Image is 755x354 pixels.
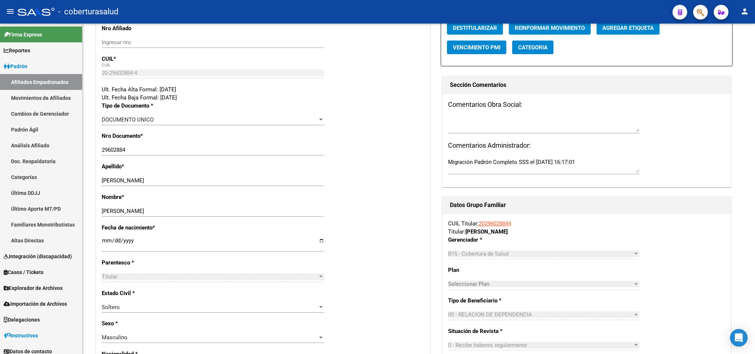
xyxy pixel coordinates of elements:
span: Reportes [4,46,30,55]
span: Casos / Tickets [4,268,43,276]
h3: Comentarios Obra Social: [448,99,725,110]
span: Agregar Etiqueta [602,25,654,31]
mat-icon: person [740,7,749,16]
span: Padrón [4,62,27,70]
p: Apellido [102,162,199,171]
div: CUIL Titular: Titular: [448,220,725,236]
span: Importación de Archivos [4,300,67,308]
span: Firma Express [4,31,42,39]
span: 0 - Recibe haberes regularmente [448,342,527,348]
p: Nro Afiliado [102,24,199,32]
button: Reinformar Movimiento [509,21,591,35]
p: Nombre [102,193,199,201]
p: Estado Civil * [102,289,199,297]
button: Destitularizar [447,21,503,35]
p: Plan [448,266,531,274]
span: Categoria [518,44,548,51]
div: Ult. Fecha Baja Formal: [DATE] [102,94,424,102]
p: CUIL [102,55,199,63]
h1: Datos Grupo Familiar [450,199,723,211]
div: Ult. Fecha Alta Formal: [DATE] [102,85,424,94]
a: 20296028844 [479,220,511,227]
p: Sexo * [102,319,199,327]
div: Open Intercom Messenger [730,329,748,347]
span: Titular [102,273,118,280]
strong: [PERSON_NAME] [465,228,508,235]
button: Agregar Etiqueta [597,21,660,35]
span: B15 - Cobertura de Salud [448,250,508,257]
span: Soltero [102,304,120,311]
mat-icon: menu [6,7,15,16]
h3: Comentarios Administrador: [448,140,725,151]
span: Reinformar Movimiento [515,25,585,31]
button: Categoria [512,41,553,54]
span: 00 - RELACION DE DEPENDENCIA [448,311,532,318]
span: Destitularizar [453,25,497,31]
p: Fecha de nacimiento [102,224,199,232]
p: Tipo de Documento * [102,102,199,110]
span: - coberturasalud [58,4,118,20]
p: Parentesco * [102,259,199,267]
span: Masculino [102,334,127,341]
button: Vencimiento PMI [447,41,506,54]
span: DOCUMENTO UNICO [102,116,154,123]
h1: Sección Comentarios [450,79,723,91]
span: Seleccionar Plan [448,281,633,287]
p: Situación de Revista * [448,327,531,335]
span: Delegaciones [4,316,40,324]
p: Nro Documento [102,132,199,140]
p: Tipo de Beneficiario * [448,297,531,305]
p: Gerenciador * [448,236,531,244]
span: Integración (discapacidad) [4,252,72,260]
span: Vencimiento PMI [453,44,500,51]
span: Explorador de Archivos [4,284,63,292]
span: Instructivos [4,332,38,340]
